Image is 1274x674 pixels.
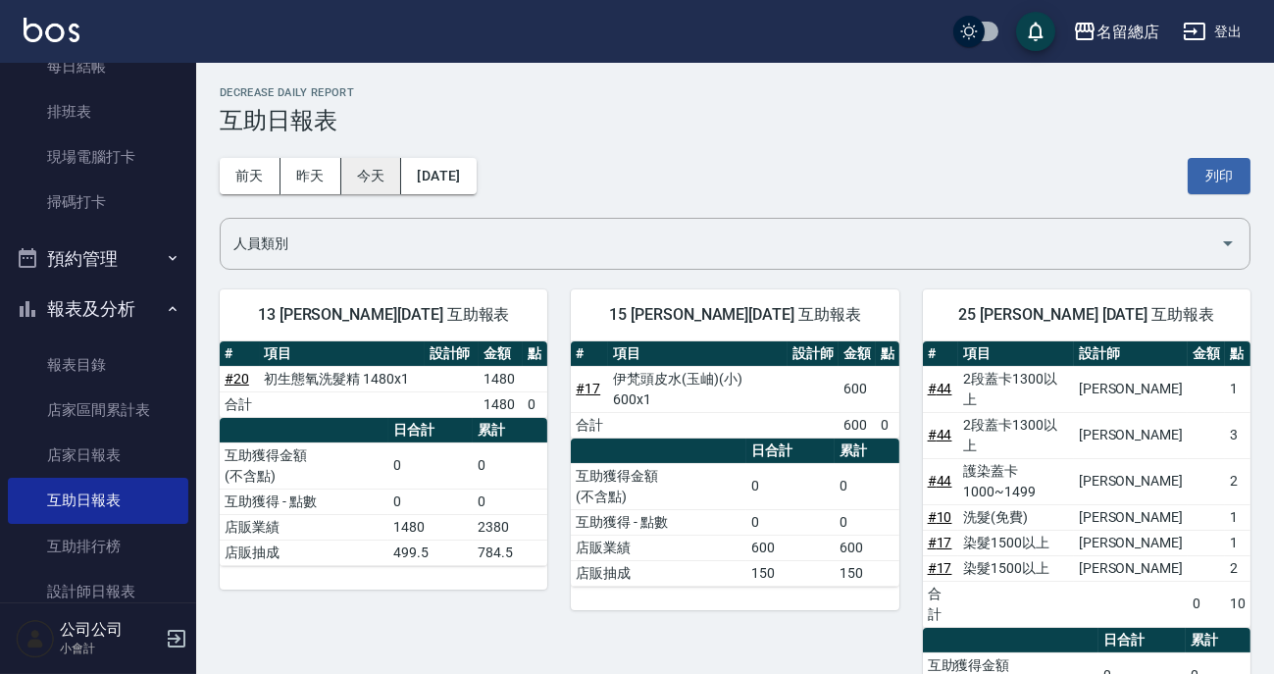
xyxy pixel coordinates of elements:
[1188,341,1225,367] th: 金額
[928,473,952,489] a: #44
[220,540,388,565] td: 店販抽成
[220,341,547,418] table: a dense table
[839,341,876,367] th: 金額
[1186,628,1250,653] th: 累計
[1225,412,1250,458] td: 3
[388,489,473,514] td: 0
[923,341,959,367] th: #
[928,427,952,442] a: #44
[1098,628,1187,653] th: 日合計
[571,560,746,586] td: 店販抽成
[928,560,952,576] a: #17
[1074,341,1188,367] th: 設計師
[958,530,1073,555] td: 染髮1500以上
[1225,555,1250,581] td: 2
[260,341,425,367] th: 項目
[479,341,523,367] th: 金額
[388,514,473,540] td: 1480
[594,305,875,325] span: 15 [PERSON_NAME][DATE] 互助報表
[8,284,188,335] button: 報表及分析
[8,44,188,89] a: 每日結帳
[479,366,523,391] td: 1480
[576,381,600,396] a: #17
[946,305,1227,325] span: 25 [PERSON_NAME] [DATE] 互助報表
[220,489,388,514] td: 互助獲得 - 點數
[958,341,1073,367] th: 項目
[746,439,835,464] th: 日合計
[571,341,608,367] th: #
[473,489,547,514] td: 0
[220,442,388,489] td: 互助獲得金額 (不含點)
[8,89,188,134] a: 排班表
[1074,530,1188,555] td: [PERSON_NAME]
[8,180,188,225] a: 掃碼打卡
[220,86,1250,99] h2: Decrease Daily Report
[220,158,280,194] button: 前天
[24,18,79,42] img: Logo
[928,535,952,550] a: #17
[388,442,473,489] td: 0
[229,227,1212,261] input: 人員名稱
[1225,341,1250,367] th: 點
[220,514,388,540] td: 店販業績
[388,418,473,443] th: 日合計
[1175,14,1250,50] button: 登出
[839,366,876,412] td: 600
[401,158,476,194] button: [DATE]
[571,439,898,587] table: a dense table
[958,412,1073,458] td: 2段蓋卡1300以上
[220,107,1250,134] h3: 互助日報表
[341,158,402,194] button: 今天
[958,458,1073,504] td: 護染蓋卡1000~1499
[958,366,1073,412] td: 2段蓋卡1300以上
[1225,366,1250,412] td: 1
[8,342,188,388] a: 報表目錄
[8,433,188,478] a: 店家日報表
[473,514,547,540] td: 2380
[60,620,160,640] h5: 公司公司
[571,463,746,509] td: 互助獲得金額 (不含點)
[746,463,835,509] td: 0
[1225,581,1250,627] td: 10
[835,463,899,509] td: 0
[1188,581,1225,627] td: 0
[220,341,260,367] th: #
[1016,12,1055,51] button: save
[1225,504,1250,530] td: 1
[928,381,952,396] a: #44
[1225,458,1250,504] td: 2
[571,412,608,438] td: 合計
[1074,504,1188,530] td: [PERSON_NAME]
[571,509,746,535] td: 互助獲得 - 點數
[8,233,188,285] button: 預約管理
[876,341,899,367] th: 點
[243,305,524,325] span: 13 [PERSON_NAME][DATE] 互助報表
[16,619,55,658] img: Person
[928,509,952,525] a: #10
[473,540,547,565] td: 784.5
[8,569,188,614] a: 設計師日報表
[225,371,249,387] a: #20
[788,341,839,367] th: 設計師
[1074,555,1188,581] td: [PERSON_NAME]
[876,412,899,438] td: 0
[473,442,547,489] td: 0
[571,341,898,439] table: a dense table
[958,555,1073,581] td: 染髮1500以上
[1188,158,1250,194] button: 列印
[1074,366,1188,412] td: [PERSON_NAME]
[746,509,835,535] td: 0
[835,509,899,535] td: 0
[958,504,1073,530] td: 洗髮(免費)
[835,560,899,586] td: 150
[923,581,959,627] td: 合計
[571,535,746,560] td: 店販業績
[608,366,788,412] td: 伊梵頭皮水(玉岫)(小) 600x1
[1074,458,1188,504] td: [PERSON_NAME]
[260,366,425,391] td: 初生態氧洗髮精 1480x1
[923,341,1250,628] table: a dense table
[1212,228,1244,259] button: Open
[746,535,835,560] td: 600
[388,540,473,565] td: 499.5
[60,640,160,657] p: 小會計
